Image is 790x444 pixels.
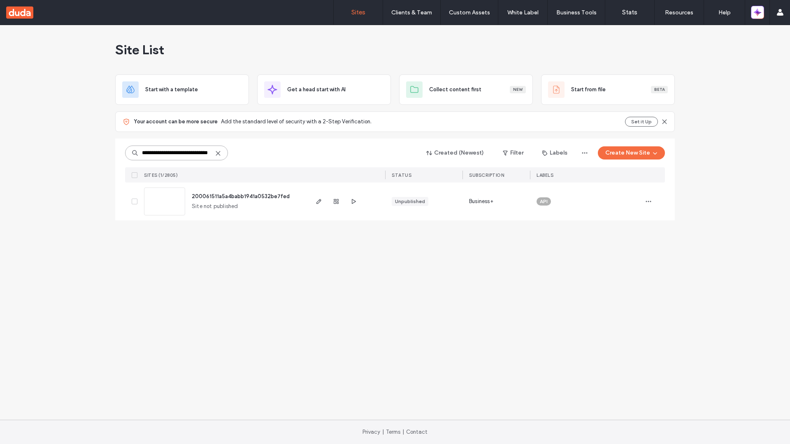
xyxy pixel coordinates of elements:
[257,74,391,105] div: Get a head start with AI
[571,86,606,94] span: Start from file
[651,86,668,93] div: Beta
[382,429,384,435] span: |
[537,172,553,178] span: LABELS
[287,86,346,94] span: Get a head start with AI
[192,193,290,199] a: 200061511a5a4babb1941a0532be7fed
[221,118,372,126] span: Add the standard level of security with a 2-Step Verification.
[510,86,526,93] div: New
[395,198,425,205] div: Unpublished
[145,86,198,94] span: Start with a template
[622,9,637,16] label: Stats
[665,9,693,16] label: Resources
[469,197,493,206] span: Business+
[192,202,238,210] span: Site not published
[362,429,380,435] a: Privacy
[718,9,731,16] label: Help
[495,146,532,160] button: Filter
[399,74,533,105] div: Collect content firstNew
[115,42,164,58] span: Site List
[541,74,675,105] div: Start from fileBeta
[429,86,481,94] span: Collect content first
[625,117,658,127] button: Set it Up
[115,74,249,105] div: Start with a template
[540,198,548,205] span: API
[598,146,665,160] button: Create New Site
[449,9,490,16] label: Custom Assets
[556,9,597,16] label: Business Tools
[406,429,428,435] a: Contact
[144,172,178,178] span: SITES (1/2805)
[535,146,575,160] button: Labels
[507,9,539,16] label: White Label
[134,118,218,126] span: Your account can be more secure
[386,429,400,435] a: Terms
[392,172,411,178] span: STATUS
[419,146,491,160] button: Created (Newest)
[391,9,432,16] label: Clients & Team
[402,429,404,435] span: |
[351,9,365,16] label: Sites
[469,172,504,178] span: SUBSCRIPTION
